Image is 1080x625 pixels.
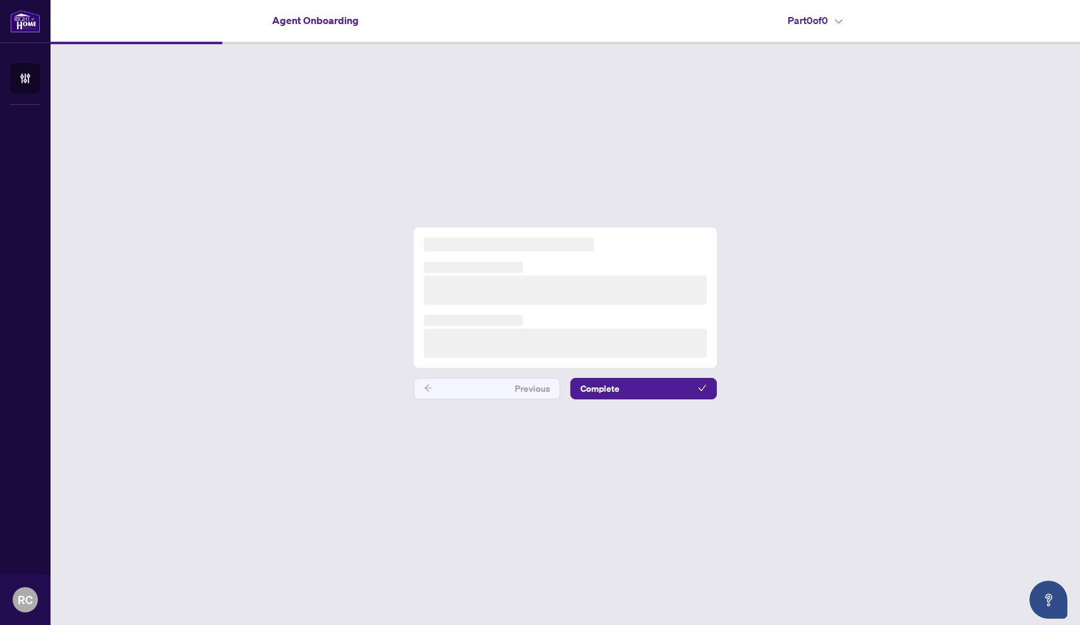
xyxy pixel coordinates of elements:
[570,378,717,399] button: Complete
[18,591,33,609] span: RC
[414,378,560,399] button: Previous
[10,9,40,33] img: logo
[272,13,359,28] h4: Agent Onboarding
[788,13,843,28] h4: Part 0 of 0
[580,379,620,399] span: Complete
[1029,581,1067,619] button: Open asap
[698,384,707,392] span: check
